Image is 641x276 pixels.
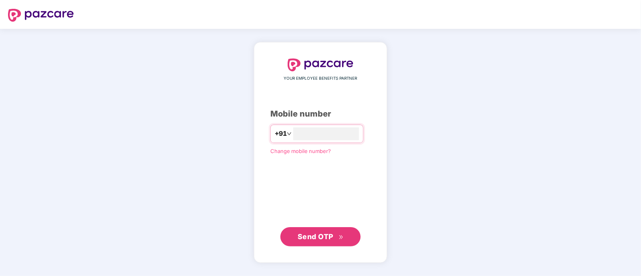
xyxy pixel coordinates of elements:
[270,148,331,154] a: Change mobile number?
[280,227,361,246] button: Send OTPdouble-right
[270,108,371,120] div: Mobile number
[284,75,357,82] span: YOUR EMPLOYEE BENEFITS PARTNER
[8,9,74,22] img: logo
[298,232,333,241] span: Send OTP
[288,58,353,71] img: logo
[275,129,287,139] span: +91
[339,235,344,240] span: double-right
[287,131,292,136] span: down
